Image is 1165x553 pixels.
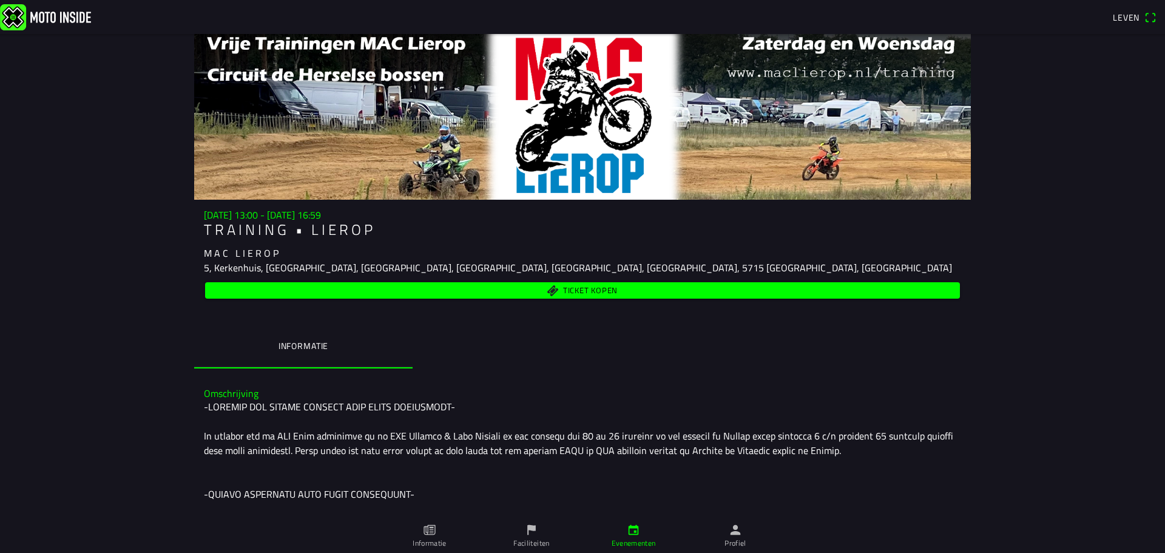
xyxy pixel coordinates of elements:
font: Evenementen [612,537,656,549]
ion-text: M A C L I E R O P [204,246,279,260]
a: Levenqr-scanner [1107,7,1163,27]
h1: T R A I N I N G • L I E R O P [204,221,961,239]
font: Faciliteiten [513,537,549,549]
ion-text: 5, Kerkenhuis, [GEOGRAPHIC_DATA], [GEOGRAPHIC_DATA], [GEOGRAPHIC_DATA], [GEOGRAPHIC_DATA], [GEOGR... [204,260,952,275]
ion-icon: kalender [627,523,640,537]
font: Profiel [724,537,746,549]
span: Ticket kopen [563,287,618,294]
h3: [DATE] 13:00 - [DATE] 16:59 [204,209,961,221]
ion-icon: papier [423,523,436,537]
font: Informatie [413,537,447,549]
font: Leven [1113,11,1140,24]
ion-icon: vlag [525,523,538,537]
ion-label: Informatie [279,339,328,353]
h3: Omschrijving [204,388,961,399]
ion-icon: persoon [729,523,742,537]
